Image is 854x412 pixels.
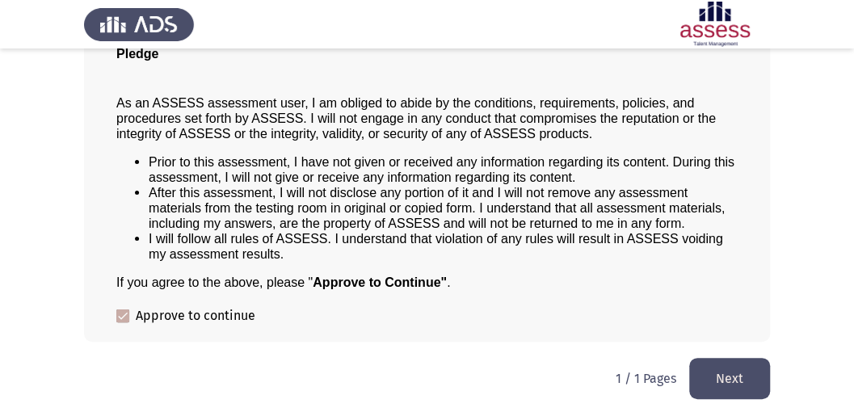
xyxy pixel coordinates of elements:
span: If you agree to the above, please " . [116,275,450,289]
span: Pledge [116,47,158,61]
button: load next page [689,358,770,399]
span: Approve to continue [136,306,255,326]
b: Approve to Continue" [313,275,447,289]
p: 1 / 1 Pages [616,371,676,386]
span: After this assessment, I will not disclose any portion of it and I will not remove any assessment... [149,186,725,230]
span: Prior to this assessment, I have not given or received any information regarding its content. Dur... [149,155,734,184]
span: I will follow all rules of ASSESS. I understand that violation of any rules will result in ASSESS... [149,232,723,261]
span: As an ASSESS assessment user, I am obliged to abide by the conditions, requirements, policies, an... [116,96,716,141]
img: Assessment logo of ASSESS Employability - EBI [660,2,770,47]
img: Assess Talent Management logo [84,2,194,47]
